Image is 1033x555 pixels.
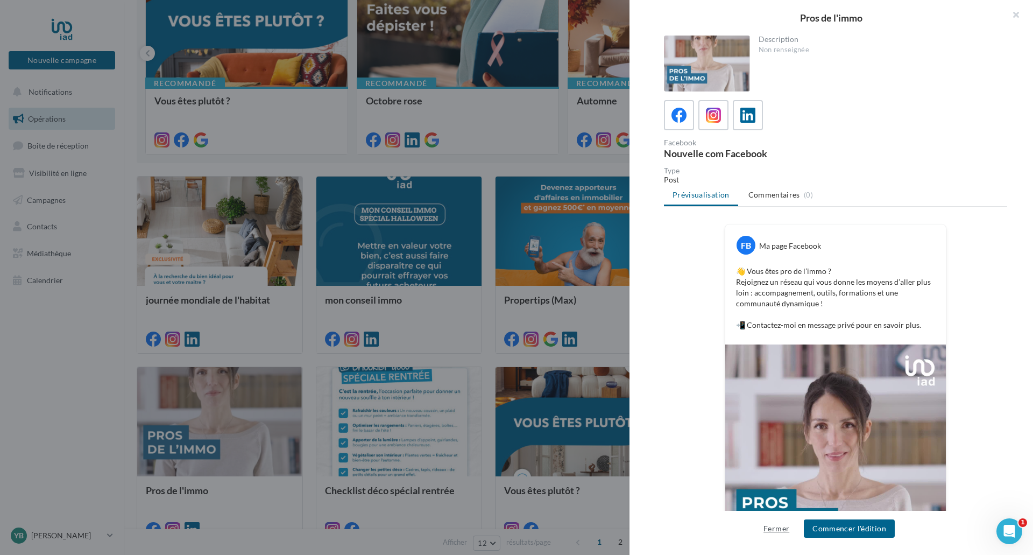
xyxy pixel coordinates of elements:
div: FB [737,236,755,255]
p: 👋 Vous êtes pro de l’immo ? Rejoignez un réseau qui vous donne les moyens d’aller plus loin : acc... [736,266,935,331]
div: Non renseignée [759,45,999,55]
span: Commentaires [748,189,800,200]
span: (0) [804,191,813,199]
div: Description [759,36,999,43]
div: Nouvelle com Facebook [664,149,831,158]
button: Commencer l'édition [804,519,895,538]
button: Fermer [759,522,794,535]
div: Post [664,174,1007,185]
div: Pros de l'immo [647,13,1016,23]
div: Facebook [664,139,831,146]
div: Type [664,167,1007,174]
iframe: Intercom live chat [996,518,1022,544]
span: 1 [1018,518,1027,527]
div: Ma page Facebook [759,241,821,251]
